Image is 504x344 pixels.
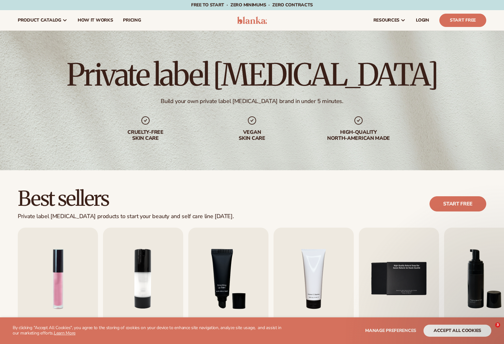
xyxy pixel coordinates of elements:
a: Start Free [439,14,486,27]
a: Learn More [54,330,75,336]
a: How It Works [73,10,118,30]
h2: Best sellers [18,188,234,209]
span: 3 [495,322,500,328]
span: resources [373,18,399,23]
a: LOGIN [411,10,434,30]
span: LOGIN [416,18,429,23]
span: pricing [123,18,141,23]
img: logo [237,16,267,24]
button: Manage preferences [365,325,416,337]
span: Manage preferences [365,328,416,334]
div: Vegan skin care [211,129,293,141]
a: resources [368,10,411,30]
div: Cruelty-free skin care [105,129,186,141]
p: By clicking "Accept All Cookies", you agree to the storing of cookies on your device to enhance s... [13,325,284,336]
span: Free to start · ZERO minimums · ZERO contracts [191,2,313,8]
a: product catalog [13,10,73,30]
div: Private label [MEDICAL_DATA] products to start your beauty and self care line [DATE]. [18,213,234,220]
div: High-quality North-american made [318,129,399,141]
button: accept all cookies [423,325,491,337]
h1: Private label [MEDICAL_DATA] [67,60,437,90]
a: Start free [430,196,486,211]
span: How It Works [78,18,113,23]
a: pricing [118,10,146,30]
iframe: Intercom live chat [482,322,497,338]
span: product catalog [18,18,61,23]
div: Build your own private label [MEDICAL_DATA] brand in under 5 minutes. [161,98,343,105]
